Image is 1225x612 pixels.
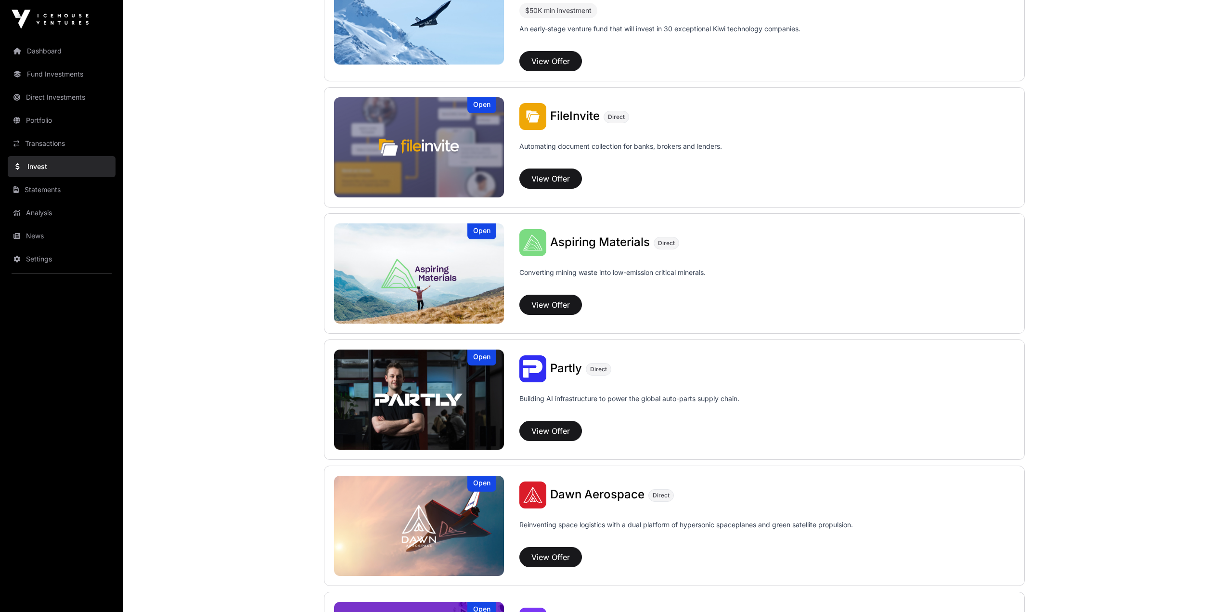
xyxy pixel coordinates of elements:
p: Automating document collection for banks, brokers and lenders. [519,142,722,165]
span: Direct [658,239,675,247]
div: $50K min investment [525,5,592,16]
button: View Offer [519,547,582,567]
img: FileInvite [519,103,546,130]
span: Aspiring Materials [550,235,650,249]
img: Icehouse Ventures Logo [12,10,89,29]
div: Open [467,476,496,492]
a: Dawn AerospaceOpen [334,476,504,576]
p: An early-stage venture fund that will invest in 30 exceptional Kiwi technology companies. [519,24,800,34]
a: Transactions [8,133,116,154]
span: Partly [550,361,582,375]
button: View Offer [519,51,582,71]
a: Settings [8,248,116,270]
span: Dawn Aerospace [550,487,645,501]
div: Open [467,350,496,365]
a: FileInvite [550,110,600,123]
iframe: Chat Widget [1177,566,1225,612]
div: $50K min investment [519,3,597,18]
a: News [8,225,116,247]
p: Building AI infrastructure to power the global auto-parts supply chain. [519,394,739,417]
span: FileInvite [550,109,600,123]
div: Open [467,223,496,239]
img: Dawn Aerospace [334,476,504,576]
a: Fund Investments [8,64,116,85]
img: FileInvite [334,97,504,197]
button: View Offer [519,295,582,315]
a: Analysis [8,202,116,223]
p: Reinventing space logistics with a dual platform of hypersonic spaceplanes and green satellite pr... [519,520,853,543]
a: PartlyOpen [334,350,504,450]
a: Partly [550,363,582,375]
img: Partly [334,350,504,450]
a: Direct Investments [8,87,116,108]
img: Aspiring Materials [334,223,504,324]
span: Direct [608,113,625,121]
a: Invest [8,156,116,177]
img: Aspiring Materials [519,229,546,256]
p: Converting mining waste into low-emission critical minerals. [519,268,706,291]
div: Open [467,97,496,113]
a: Aspiring MaterialsOpen [334,223,504,324]
a: Aspiring Materials [550,236,650,249]
button: View Offer [519,169,582,189]
img: Dawn Aerospace [519,482,546,508]
a: FileInviteOpen [334,97,504,197]
a: Dashboard [8,40,116,62]
img: Partly [519,355,546,382]
a: Statements [8,179,116,200]
span: Direct [653,492,670,499]
a: Portfolio [8,110,116,131]
span: Direct [590,365,607,373]
a: Dawn Aerospace [550,489,645,501]
button: View Offer [519,421,582,441]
